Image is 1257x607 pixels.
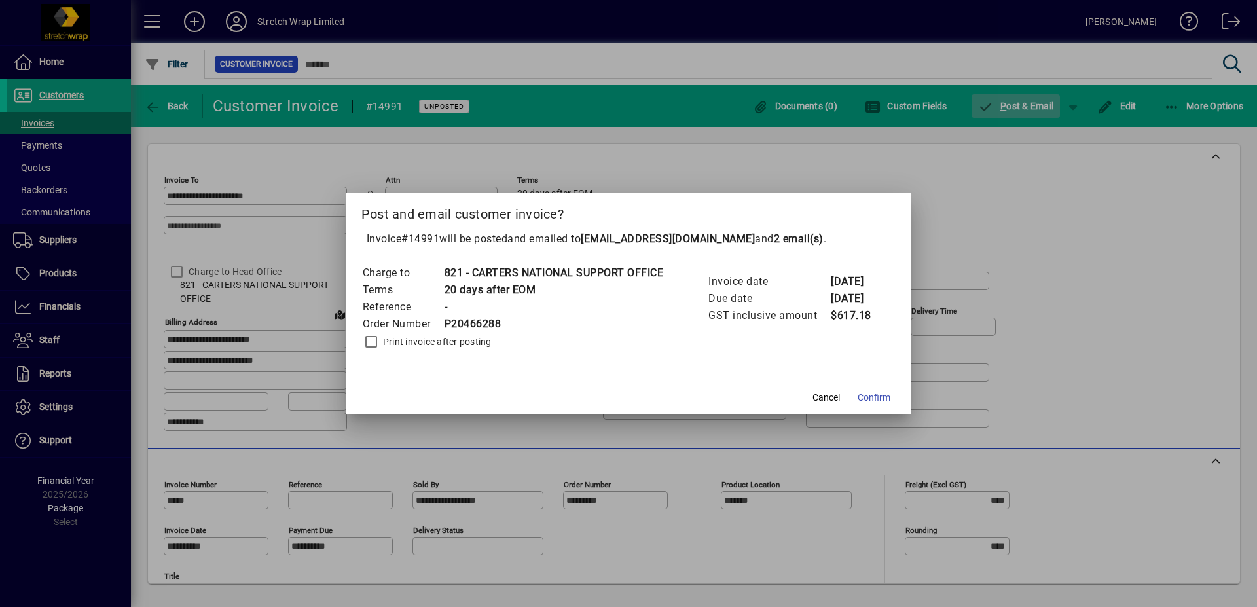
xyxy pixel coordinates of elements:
span: Confirm [858,391,890,405]
td: Reference [362,299,444,316]
td: Terms [362,282,444,299]
td: Due date [708,290,830,307]
b: 2 email(s) [774,232,824,245]
h2: Post and email customer invoice? [346,193,912,230]
span: and [755,232,824,245]
td: Order Number [362,316,444,333]
td: 20 days after EOM [444,282,664,299]
td: $617.18 [830,307,883,324]
span: and emailed to [507,232,824,245]
span: #14991 [401,232,439,245]
button: Cancel [805,386,847,409]
td: 821 - CARTERS NATIONAL SUPPORT OFFICE [444,265,664,282]
td: Charge to [362,265,444,282]
p: Invoice will be posted . [361,231,896,247]
td: Invoice date [708,273,830,290]
td: - [444,299,664,316]
button: Confirm [852,386,896,409]
span: Cancel [812,391,840,405]
td: [DATE] [830,290,883,307]
label: Print invoice after posting [380,335,492,348]
td: GST inclusive amount [708,307,830,324]
td: P20466288 [444,316,664,333]
td: [DATE] [830,273,883,290]
b: [EMAIL_ADDRESS][DOMAIN_NAME] [581,232,755,245]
